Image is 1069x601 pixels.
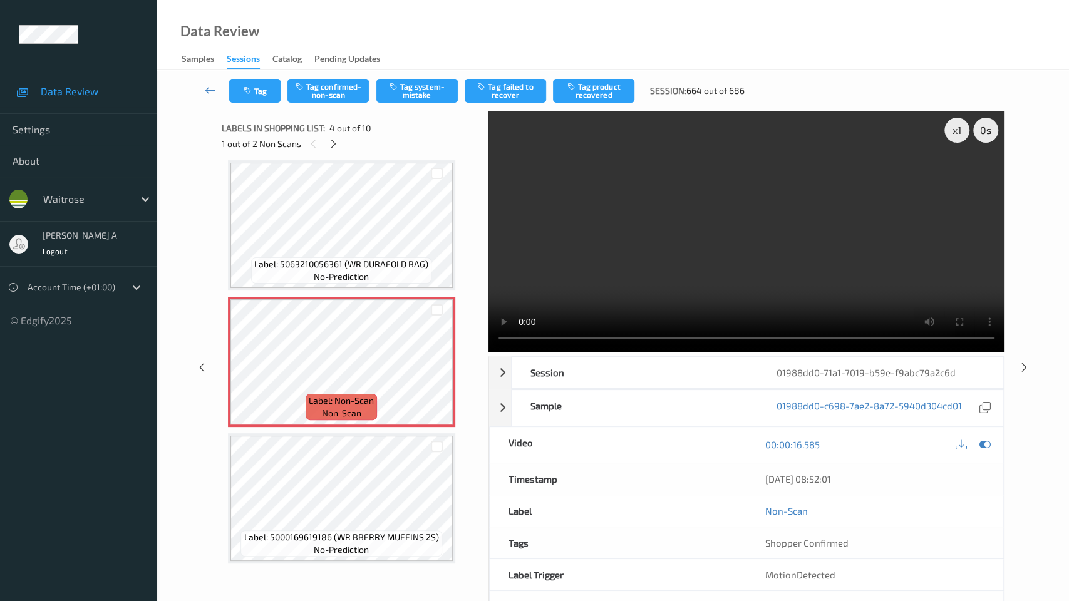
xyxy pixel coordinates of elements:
[765,438,820,451] a: 00:00:16.585
[182,51,227,68] a: Samples
[765,505,808,517] a: Non-Scan
[329,122,371,135] span: 4 out of 10
[490,427,746,463] div: Video
[222,122,325,135] span: Labels in shopping list:
[944,118,969,143] div: x 1
[182,53,214,68] div: Samples
[765,537,849,548] span: Shopper Confirmed
[227,53,260,69] div: Sessions
[757,357,1003,388] div: 01988dd0-71a1-7019-b59e-f9abc79a2c6d
[254,258,428,270] span: Label: 5063210056361 (WR DURAFOLD BAG)
[322,407,361,419] span: non-scan
[272,53,302,68] div: Catalog
[490,559,746,590] div: Label Trigger
[314,543,369,556] span: no-prediction
[489,356,1004,389] div: Session01988dd0-71a1-7019-b59e-f9abc79a2c6d
[686,85,745,97] span: 664 out of 686
[490,527,746,558] div: Tags
[490,495,746,527] div: Label
[512,390,757,426] div: Sample
[512,357,757,388] div: Session
[650,85,686,97] span: Session:
[489,389,1004,426] div: Sample01988dd0-c698-7ae2-8a72-5940d304cd01
[376,79,458,103] button: Tag system-mistake
[180,25,259,38] div: Data Review
[765,473,984,485] div: [DATE] 08:52:01
[465,79,546,103] button: Tag failed to recover
[287,79,369,103] button: Tag confirmed-non-scan
[244,531,439,543] span: Label: 5000169619186 (WR BBERRY MUFFINS 2S)
[229,79,281,103] button: Tag
[490,463,746,495] div: Timestamp
[314,270,369,283] span: no-prediction
[746,559,1003,590] div: MotionDetected
[314,53,380,68] div: Pending Updates
[272,51,314,68] a: Catalog
[553,79,634,103] button: Tag product recovered
[973,118,998,143] div: 0 s
[776,399,961,416] a: 01988dd0-c698-7ae2-8a72-5940d304cd01
[309,394,374,407] span: Label: Non-Scan
[222,136,480,152] div: 1 out of 2 Non Scans
[227,51,272,69] a: Sessions
[314,51,393,68] a: Pending Updates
